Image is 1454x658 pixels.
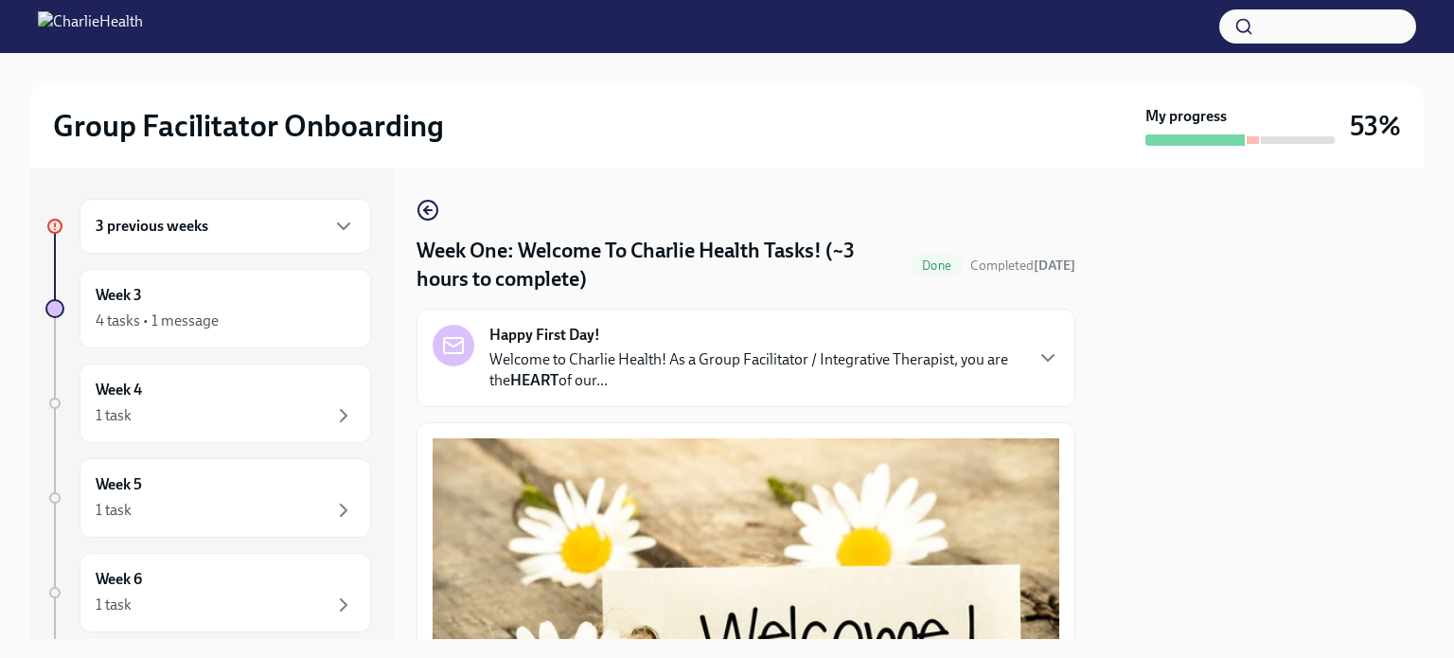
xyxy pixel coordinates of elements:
[45,269,371,348] a: Week 34 tasks • 1 message
[96,285,142,306] h6: Week 3
[96,569,142,590] h6: Week 6
[45,553,371,632] a: Week 61 task
[1034,258,1075,274] strong: [DATE]
[417,237,903,293] h4: Week One: Welcome To Charlie Health Tasks! (~3 hours to complete)
[510,371,559,389] strong: HEART
[489,325,600,346] strong: Happy First Day!
[96,474,142,495] h6: Week 5
[80,199,371,254] div: 3 previous weeks
[911,258,963,273] span: Done
[1145,106,1227,127] strong: My progress
[96,311,219,331] div: 4 tasks • 1 message
[96,380,142,400] h6: Week 4
[970,257,1075,275] span: September 18th, 2025 13:16
[38,11,143,42] img: CharlieHealth
[45,364,371,443] a: Week 41 task
[53,107,444,145] h2: Group Facilitator Onboarding
[970,258,1075,274] span: Completed
[96,216,208,237] h6: 3 previous weeks
[96,500,132,521] div: 1 task
[1350,109,1401,143] h3: 53%
[489,349,1021,391] p: Welcome to Charlie Health! As a Group Facilitator / Integrative Therapist, you are the of our...
[96,595,132,615] div: 1 task
[96,405,132,426] div: 1 task
[45,458,371,538] a: Week 51 task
